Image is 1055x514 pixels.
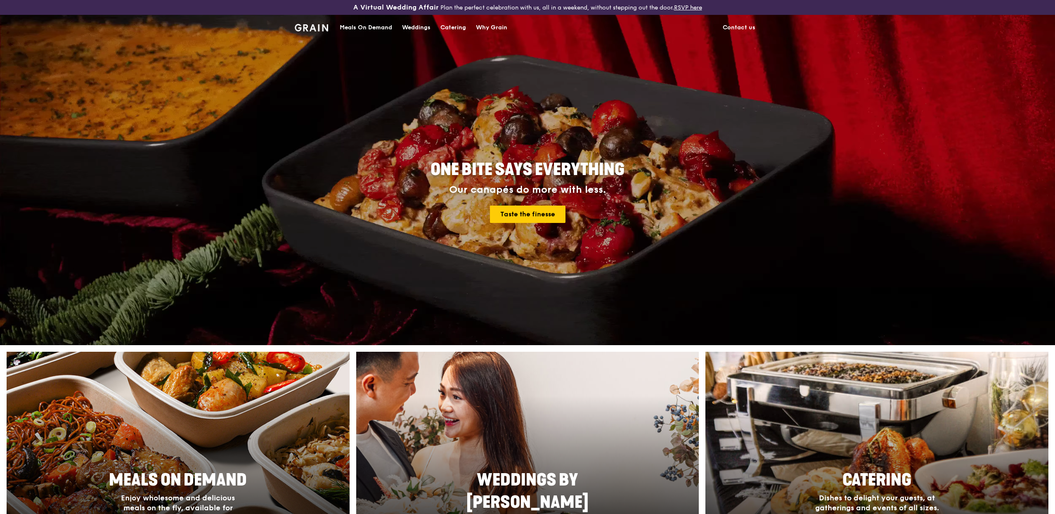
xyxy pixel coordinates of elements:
span: Dishes to delight your guests, at gatherings and events of all sizes. [815,493,939,512]
img: Grain [295,24,328,31]
div: Our canapés do more with less. [379,184,676,196]
div: Weddings [402,15,431,40]
span: Weddings by [PERSON_NAME] [466,470,589,512]
a: RSVP here [674,4,702,11]
span: Meals On Demand [109,470,247,490]
div: Meals On Demand [340,15,392,40]
a: Catering [435,15,471,40]
a: Contact us [718,15,760,40]
a: GrainGrain [295,14,328,39]
span: Catering [842,470,911,490]
span: ONE BITE SAYS EVERYTHING [431,160,624,180]
a: Why Grain [471,15,512,40]
a: Weddings [397,15,435,40]
div: Catering [440,15,466,40]
div: Why Grain [476,15,507,40]
h3: A Virtual Wedding Affair [353,3,439,12]
div: Plan the perfect celebration with us, all in a weekend, without stepping out the door. [290,3,765,12]
a: Taste the finesse [490,206,565,223]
